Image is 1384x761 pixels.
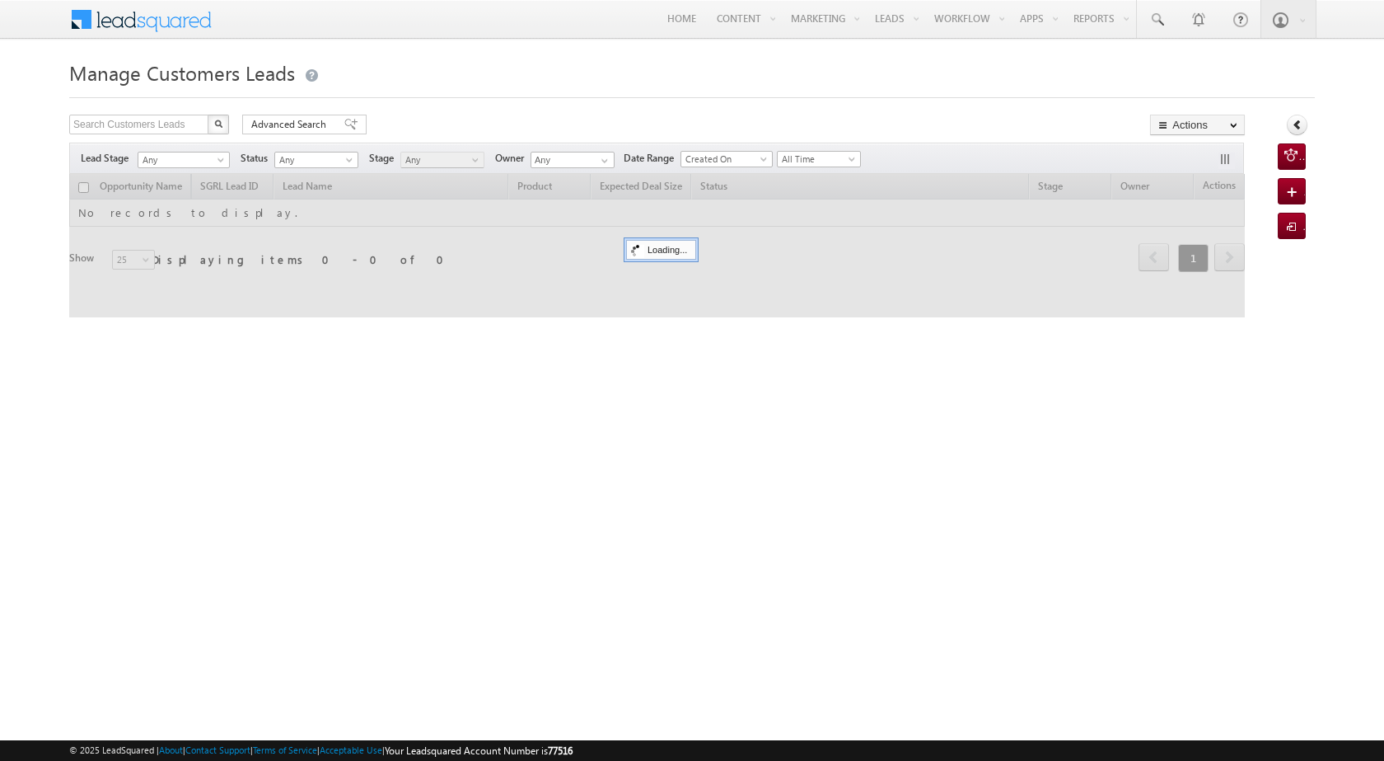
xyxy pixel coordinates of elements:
a: Any [274,152,358,168]
span: Stage [369,151,400,166]
a: Created On [680,151,773,167]
span: Status [241,151,274,166]
span: Owner [495,151,531,166]
a: Acceptable Use [320,745,382,755]
span: All Time [778,152,856,167]
span: Date Range [624,151,680,166]
a: Show All Items [592,153,613,169]
a: Any [400,152,484,168]
button: Actions [1150,115,1245,135]
span: Advanced Search [251,117,331,132]
span: Manage Customers Leads [69,59,295,86]
span: Any [138,153,224,167]
span: 77516 [548,745,573,757]
input: Type to Search [531,152,615,168]
span: Lead Stage [81,151,135,166]
span: Any [401,153,479,167]
span: Any [275,153,353,167]
div: Loading... [626,240,696,260]
a: Any [138,152,230,168]
span: © 2025 LeadSquared | | | | | [69,743,573,759]
a: Terms of Service [253,745,317,755]
a: All Time [777,151,861,167]
a: Contact Support [185,745,250,755]
img: Search [214,120,222,128]
span: Created On [681,152,767,167]
span: Your Leadsquared Account Number is [385,745,573,757]
a: About [159,745,183,755]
